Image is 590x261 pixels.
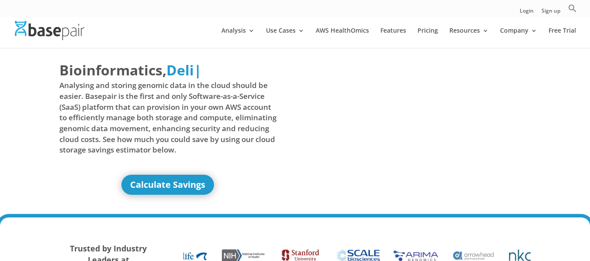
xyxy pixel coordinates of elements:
[380,27,406,48] a: Features
[166,61,194,79] span: Deli
[520,8,534,17] a: Login
[316,27,369,48] a: AWS HealthOmics
[542,8,560,17] a: Sign up
[500,27,537,48] a: Company
[549,27,576,48] a: Free Trial
[417,27,438,48] a: Pricing
[568,4,577,17] a: Search Icon Link
[449,27,489,48] a: Resources
[59,60,166,80] span: Bioinformatics,
[302,60,519,182] iframe: Basepair - NGS Analysis Simplified
[568,4,577,13] svg: Search
[15,21,84,40] img: Basepair
[194,61,202,79] span: |
[59,80,277,155] span: Analysing and storing genomic data in the cloud should be easier. Basepair is the first and only ...
[121,175,214,195] a: Calculate Savings
[221,27,255,48] a: Analysis
[266,27,304,48] a: Use Cases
